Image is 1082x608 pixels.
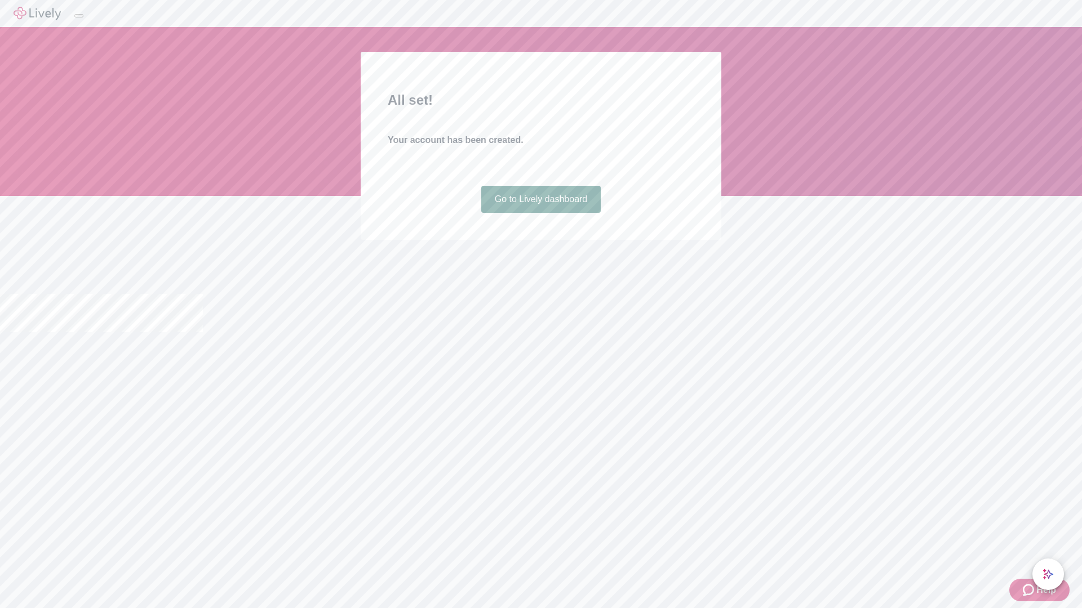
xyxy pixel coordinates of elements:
[388,133,694,147] h4: Your account has been created.
[1032,558,1064,590] button: chat
[1023,583,1036,597] svg: Zendesk support icon
[1043,569,1054,580] svg: Lively AI Assistant
[14,7,61,20] img: Lively
[1036,583,1056,597] span: Help
[388,90,694,110] h2: All set!
[74,14,83,17] button: Log out
[481,186,601,213] a: Go to Lively dashboard
[1009,579,1070,601] button: Zendesk support iconHelp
